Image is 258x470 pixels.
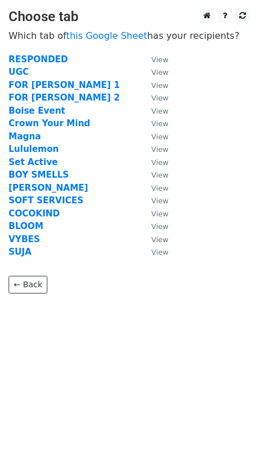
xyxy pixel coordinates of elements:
[9,144,59,154] a: Lululemon
[140,183,168,193] a: View
[9,276,47,294] a: ← Back
[9,247,31,257] a: SUJA
[151,94,168,102] small: View
[140,170,168,180] a: View
[140,93,168,103] a: View
[140,106,168,116] a: View
[151,171,168,179] small: View
[151,248,168,256] small: View
[151,145,168,154] small: View
[151,235,168,244] small: View
[151,132,168,141] small: View
[151,107,168,115] small: View
[9,234,40,244] a: VYBES
[9,170,69,180] a: BOY SMELLS
[140,131,168,142] a: View
[140,221,168,231] a: View
[151,55,168,64] small: View
[140,195,168,206] a: View
[9,221,43,231] a: BLOOM
[66,30,147,41] a: this Google Sheet
[140,80,168,90] a: View
[9,208,60,219] a: COCOKIND
[151,210,168,218] small: View
[151,68,168,77] small: View
[151,222,168,231] small: View
[9,195,83,206] a: SOFT SERVICES
[9,54,68,65] a: RESPONDED
[140,54,168,65] a: View
[140,144,168,154] a: View
[140,118,168,128] a: View
[140,208,168,219] a: View
[9,30,249,42] p: Which tab of has your recipients?
[9,80,120,90] a: FOR [PERSON_NAME] 1
[9,67,29,77] a: UGC
[151,196,168,205] small: View
[9,183,88,193] a: [PERSON_NAME]
[140,157,168,167] a: View
[151,81,168,90] small: View
[151,119,168,128] small: View
[9,131,41,142] a: Magna
[140,247,168,257] a: View
[9,93,120,103] a: FOR [PERSON_NAME] 2
[9,157,58,167] a: Set Active
[140,67,168,77] a: View
[151,158,168,167] small: View
[151,184,168,192] small: View
[140,234,168,244] a: View
[9,106,65,116] a: Boise Event
[9,9,249,25] h3: Choose tab
[9,118,90,128] a: Crown Your Mind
